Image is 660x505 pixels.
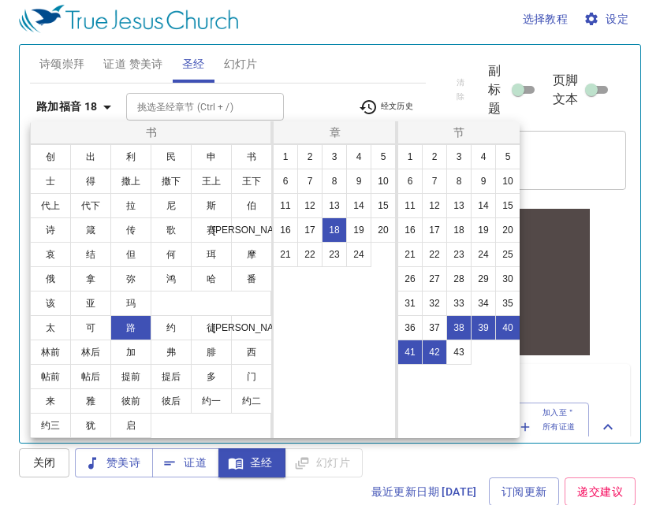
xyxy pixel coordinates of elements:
[30,340,71,365] button: 林前
[70,388,111,414] button: 雅
[471,217,496,243] button: 19
[191,266,232,291] button: 哈
[471,144,496,169] button: 4
[446,193,472,218] button: 13
[322,144,347,169] button: 3
[34,124,270,140] p: 书
[30,388,71,414] button: 来
[322,242,347,267] button: 23
[70,315,111,340] button: 可
[297,193,323,218] button: 12
[110,144,151,169] button: 利
[446,291,472,316] button: 33
[231,364,272,389] button: 门
[397,217,423,243] button: 16
[422,266,447,291] button: 27
[495,193,520,218] button: 15
[471,291,496,316] button: 34
[397,144,423,169] button: 1
[322,193,347,218] button: 13
[446,169,472,194] button: 8
[110,169,151,194] button: 撒上
[422,169,447,194] button: 7
[151,217,192,243] button: 歌
[371,193,396,218] button: 15
[397,315,423,340] button: 36
[191,315,232,340] button: 徒
[231,388,272,414] button: 约二
[422,217,447,243] button: 17
[422,242,447,267] button: 22
[151,242,192,267] button: 何
[231,266,272,291] button: 番
[110,242,151,267] button: 但
[151,364,192,389] button: 提后
[446,217,472,243] button: 18
[273,193,298,218] button: 11
[471,193,496,218] button: 14
[30,169,71,194] button: 士
[231,242,272,267] button: 摩
[110,217,151,243] button: 传
[191,217,232,243] button: 赛
[70,242,111,267] button: 结
[371,144,396,169] button: 5
[231,315,272,340] button: [PERSON_NAME]
[495,315,520,340] button: 40
[446,266,472,291] button: 28
[70,413,111,438] button: 犹
[231,169,272,194] button: 王下
[273,217,298,243] button: 16
[151,340,192,365] button: 弗
[371,169,396,194] button: 10
[446,242,472,267] button: 23
[471,266,496,291] button: 29
[397,291,423,316] button: 31
[495,291,520,316] button: 35
[110,291,151,316] button: 玛
[346,242,371,267] button: 24
[70,169,111,194] button: 得
[30,315,71,340] button: 太
[110,315,151,340] button: 路
[151,193,192,218] button: 尼
[231,340,272,365] button: 西
[30,291,71,316] button: 该
[297,169,323,194] button: 7
[297,144,323,169] button: 2
[495,217,520,243] button: 20
[30,217,71,243] button: 诗
[30,144,71,169] button: 创
[322,217,347,243] button: 18
[110,413,151,438] button: 启
[397,340,423,365] button: 41
[191,193,232,218] button: 斯
[495,242,520,267] button: 25
[422,315,447,340] button: 37
[151,388,192,414] button: 彼后
[110,193,151,218] button: 拉
[397,169,423,194] button: 6
[30,242,71,267] button: 哀
[273,169,298,194] button: 6
[151,144,192,169] button: 民
[397,242,423,267] button: 21
[70,193,111,218] button: 代下
[346,169,371,194] button: 9
[191,388,232,414] button: 约一
[397,193,423,218] button: 11
[422,144,447,169] button: 2
[110,340,151,365] button: 加
[495,144,520,169] button: 5
[70,144,111,169] button: 出
[151,266,192,291] button: 鸿
[371,217,396,243] button: 20
[273,242,298,267] button: 21
[191,364,232,389] button: 多
[191,169,232,194] button: 王上
[471,169,496,194] button: 9
[191,144,232,169] button: 申
[401,124,516,140] p: 节
[422,340,447,365] button: 42
[422,291,447,316] button: 32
